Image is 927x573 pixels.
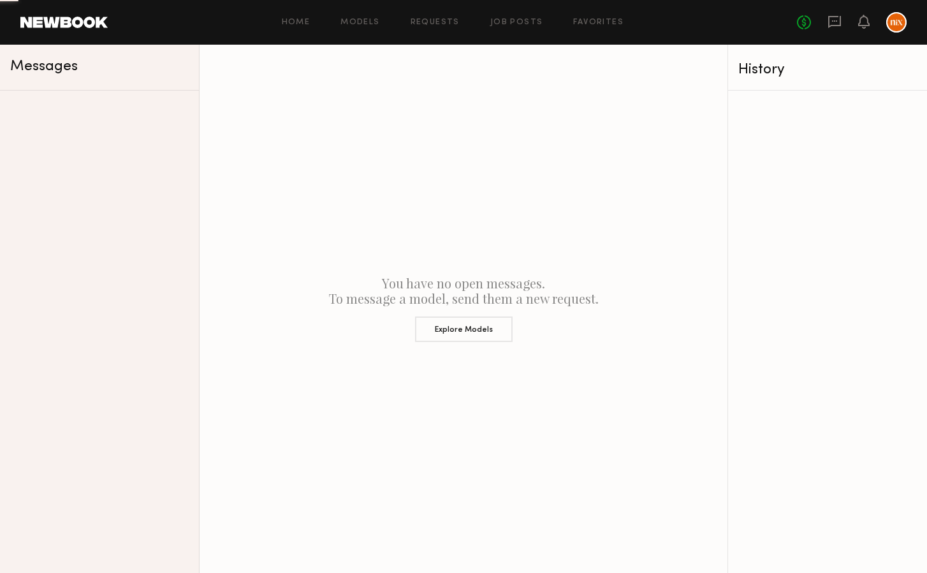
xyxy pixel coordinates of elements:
[10,59,78,74] span: Messages
[490,19,543,27] a: Job Posts
[210,306,717,342] a: Explore Models
[340,19,379,27] a: Models
[411,19,460,27] a: Requests
[200,45,727,573] div: You have no open messages. To message a model, send them a new request.
[415,316,513,342] button: Explore Models
[738,63,917,77] div: History
[282,19,310,27] a: Home
[886,12,907,33] a: T
[573,19,624,27] a: Favorites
